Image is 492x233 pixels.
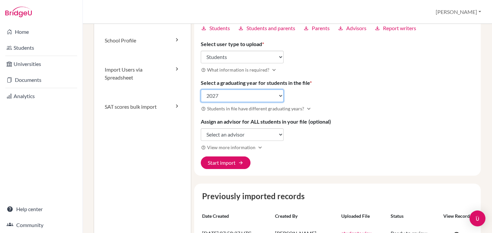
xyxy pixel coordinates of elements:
a: Home [1,25,81,38]
th: Created by [272,210,339,222]
span: Report writers [383,24,416,32]
span: View more information [207,144,255,151]
span: Parents [312,24,330,32]
button: What information is required?Expand more [201,66,278,74]
button: Start import [201,156,250,169]
a: Universities [1,57,81,71]
a: Students [1,41,81,54]
th: Uploaded file [339,210,388,222]
th: Status [388,210,438,222]
img: Bridge-U [5,7,32,17]
a: downloadStudents [201,24,230,32]
i: download [201,25,207,31]
a: SAT scores bulk import [94,92,191,121]
label: Select user type to upload [201,40,264,48]
a: Documents [1,73,81,87]
i: Expand more [271,67,277,73]
i: help_outline [201,145,206,150]
i: help_outline [201,68,206,72]
a: Import Users via Spreadsheet [94,55,191,92]
i: help_outline [201,106,206,111]
i: Expand more [305,105,312,112]
a: downloadStudents and parents [238,24,295,32]
i: download [238,25,244,31]
span: Students and parents [246,24,295,32]
div: Open Intercom Messenger [469,210,485,226]
span: arrow_forward [238,160,244,165]
span: Students [209,24,230,32]
i: download [303,25,309,31]
span: Advisors [346,24,366,32]
th: Date created [199,210,272,222]
a: School Profile [94,26,191,55]
i: Expand more [257,144,263,151]
a: downloadReport writers [374,24,416,32]
th: View record [438,210,475,222]
div: Download BridgeU import templatesexpand_less [201,24,474,32]
a: Help center [1,203,81,216]
a: Analytics [1,89,81,103]
i: download [338,25,344,31]
caption: Previously imported records [199,190,475,202]
a: downloadAdvisors [338,24,366,32]
a: Community [1,218,81,232]
button: [PERSON_NAME] [433,6,484,18]
button: View more informationExpand more [201,144,264,151]
span: Students in file have different graduating years? [207,105,304,112]
span: (optional) [308,118,331,125]
label: Select a graduating year for students in the file [201,79,312,87]
i: download [374,25,380,31]
button: Students in file have different graduating years?Expand more [201,105,312,112]
a: downloadParents [303,24,330,32]
label: Assign an advisor for ALL students in your file [201,118,331,126]
span: What information is required? [207,66,269,73]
